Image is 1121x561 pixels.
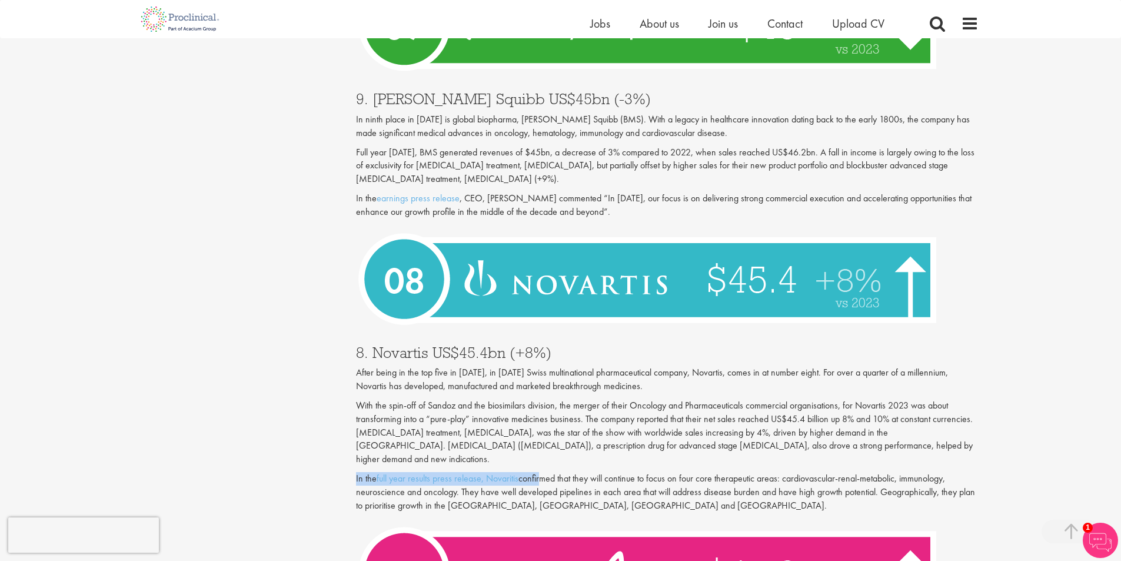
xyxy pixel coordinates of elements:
[832,16,884,31] a: Upload CV
[356,472,979,513] p: In the confirmed that they will continue to focus on four core therapeutic areas: cardiovascular-...
[708,16,738,31] a: Join us
[8,517,159,553] iframe: reCAPTCHA
[356,345,979,360] h3: 8. Novartis US$45.4bn (+8%)
[356,192,979,219] p: In the , CEO, [PERSON_NAME] commented “In [DATE], our focus is on delivering strong commercial ex...
[356,113,979,140] p: In ninth place in [DATE] is global biopharma, [PERSON_NAME] Squibb (BMS). With a legacy in health...
[356,146,979,187] p: Full year [DATE], BMS generated revenues of $45bn, a decrease of 3% compared to 2022, when sales ...
[640,16,679,31] a: About us
[356,91,979,107] h3: 9. [PERSON_NAME] Squibb US$45bn (-3%)
[356,399,979,466] p: With the spin-off of Sandoz and the biosimilars division, the merger of their Oncology and Pharma...
[1083,523,1093,533] span: 1
[377,192,460,204] a: earnings press release
[1083,523,1118,558] img: Chatbot
[356,366,979,393] p: After being in the top five in [DATE], in [DATE] Swiss multinational pharmaceutical company, Nova...
[590,16,610,31] a: Jobs
[767,16,803,31] a: Contact
[377,472,518,484] a: full year results press release, Novaritis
